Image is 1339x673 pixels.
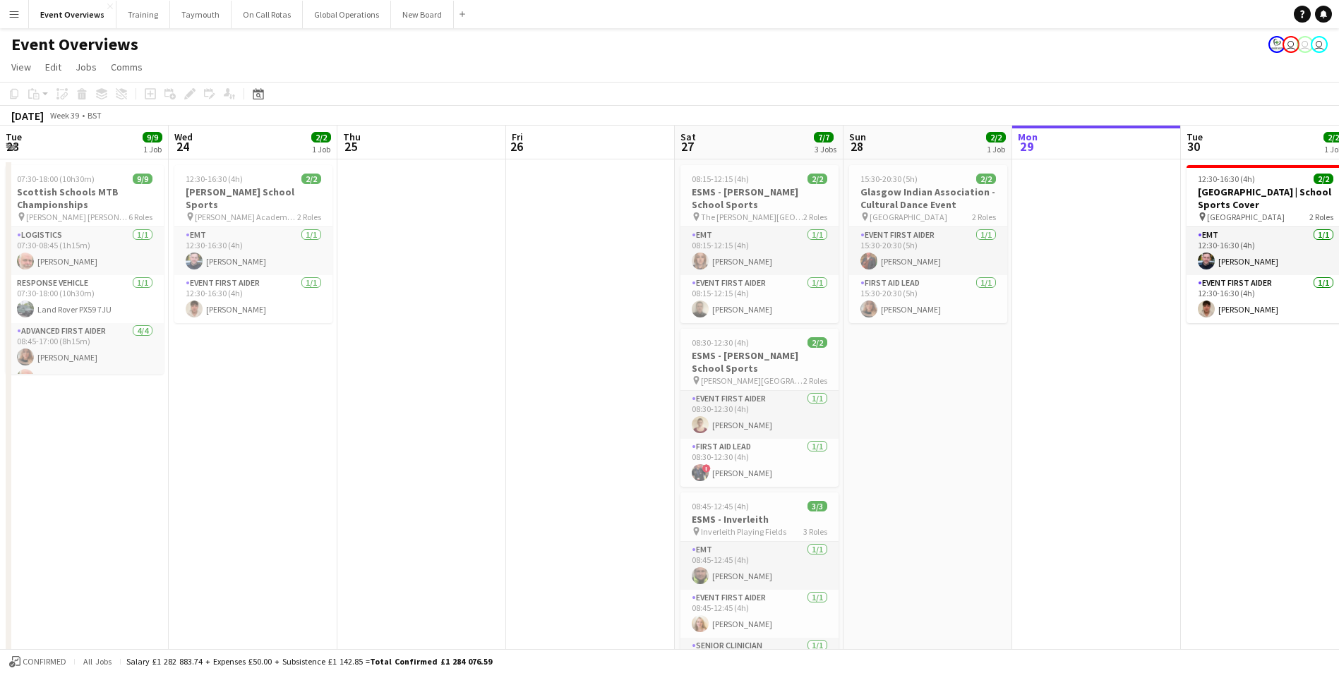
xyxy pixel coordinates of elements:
span: Confirmed [23,657,66,667]
span: 3 Roles [803,526,827,537]
span: 29 [1016,138,1038,154]
app-card-role: Event First Aider1/112:30-16:30 (4h)[PERSON_NAME] [174,275,332,323]
div: [DATE] [11,109,44,123]
span: 2 Roles [803,212,827,222]
span: Mon [1018,131,1038,143]
span: Comms [111,61,143,73]
app-card-role: EMT1/108:15-12:15 (4h)[PERSON_NAME] [680,227,839,275]
h3: Scottish Schools MTB Championships [6,186,164,211]
app-card-role: First Aid Lead1/115:30-20:30 (5h)[PERSON_NAME] [849,275,1007,323]
div: 1 Job [987,144,1005,154]
span: Jobs [76,61,97,73]
h3: ESMS - [PERSON_NAME] School Sports [680,349,839,375]
app-card-role: Event First Aider1/108:45-12:45 (4h)[PERSON_NAME] [680,590,839,638]
app-user-avatar: Operations Team [1297,36,1314,53]
span: [PERSON_NAME] [PERSON_NAME] [26,212,128,222]
span: The [PERSON_NAME][GEOGRAPHIC_DATA] [701,212,803,222]
a: Comms [105,58,148,76]
a: Edit [40,58,67,76]
app-job-card: 07:30-18:00 (10h30m)9/9Scottish Schools MTB Championships [PERSON_NAME] [PERSON_NAME]6 RolesLogis... [6,165,164,374]
span: Tue [1187,131,1203,143]
app-job-card: 15:30-20:30 (5h)2/2Glasgow Indian Association - Cultural Dance Event [GEOGRAPHIC_DATA]2 RolesEven... [849,165,1007,323]
span: View [11,61,31,73]
span: 2 Roles [803,375,827,386]
button: On Call Rotas [232,1,303,28]
app-card-role: Logistics1/107:30-08:45 (1h15m)[PERSON_NAME] [6,227,164,275]
span: Wed [174,131,193,143]
app-user-avatar: Operations Team [1311,36,1328,53]
app-card-role: EMT1/108:45-12:45 (4h)[PERSON_NAME] [680,542,839,590]
span: 9/9 [133,174,152,184]
span: Sat [680,131,696,143]
span: 08:45-12:45 (4h) [692,501,749,511]
span: Total Confirmed £1 284 076.59 [370,656,492,667]
span: 26 [510,138,523,154]
app-user-avatar: Operations Team [1283,36,1299,53]
button: Training [116,1,170,28]
a: Jobs [70,58,102,76]
app-card-role: Response Vehicle1/107:30-18:00 (10h30m)Land Rover PX59 7JU [6,275,164,323]
h3: Glasgow Indian Association - Cultural Dance Event [849,186,1007,211]
span: 6 Roles [128,212,152,222]
app-card-role: Event First Aider1/108:30-12:30 (4h)[PERSON_NAME] [680,391,839,439]
span: Inverleith Playing Fields [701,526,786,537]
span: 08:30-12:30 (4h) [692,337,749,348]
span: [GEOGRAPHIC_DATA] [1207,212,1285,222]
span: 24 [172,138,193,154]
app-card-role: First Aid Lead1/108:30-12:30 (4h)![PERSON_NAME] [680,439,839,487]
app-card-role: EMT1/112:30-16:30 (4h)[PERSON_NAME] [174,227,332,275]
span: 27 [678,138,696,154]
span: 2/2 [807,337,827,348]
span: Edit [45,61,61,73]
span: 07:30-18:00 (10h30m) [17,174,95,184]
div: BST [88,110,102,121]
app-user-avatar: Operations Manager [1268,36,1285,53]
span: 2 Roles [972,212,996,222]
span: [PERSON_NAME] Academy Playing Fields [195,212,297,222]
h3: ESMS - [PERSON_NAME] School Sports [680,186,839,211]
span: 12:30-16:30 (4h) [186,174,243,184]
h1: Event Overviews [11,34,138,55]
span: 2/2 [301,174,321,184]
button: Taymouth [170,1,232,28]
span: Sun [849,131,866,143]
div: 3 Jobs [815,144,836,154]
span: 2 Roles [297,212,321,222]
h3: [PERSON_NAME] School Sports [174,186,332,211]
button: New Board [391,1,454,28]
button: Confirmed [7,654,68,669]
div: 1 Job [312,144,330,154]
div: 1 Job [143,144,162,154]
span: Thu [343,131,361,143]
span: ! [702,464,711,473]
button: Event Overviews [29,1,116,28]
h3: ESMS - Inverleith [680,513,839,526]
span: Tue [6,131,22,143]
app-card-role: Advanced First Aider4/408:45-17:00 (8h15m)[PERSON_NAME][PERSON_NAME] [6,323,164,432]
span: 7/7 [814,132,834,143]
span: 9/9 [143,132,162,143]
app-card-role: Event First Aider1/115:30-20:30 (5h)[PERSON_NAME] [849,227,1007,275]
span: 2/2 [311,132,331,143]
app-job-card: 12:30-16:30 (4h)2/2[PERSON_NAME] School Sports [PERSON_NAME] Academy Playing Fields2 RolesEMT1/11... [174,165,332,323]
app-job-card: 08:15-12:15 (4h)2/2ESMS - [PERSON_NAME] School Sports The [PERSON_NAME][GEOGRAPHIC_DATA]2 RolesEM... [680,165,839,323]
span: 28 [847,138,866,154]
span: 25 [341,138,361,154]
span: 23 [4,138,22,154]
span: 12:30-16:30 (4h) [1198,174,1255,184]
div: Salary £1 282 883.74 + Expenses £50.00 + Subsistence £1 142.85 = [126,656,492,667]
span: 2/2 [807,174,827,184]
span: 2/2 [1314,174,1333,184]
app-job-card: 08:30-12:30 (4h)2/2ESMS - [PERSON_NAME] School Sports [PERSON_NAME][GEOGRAPHIC_DATA]2 RolesEvent ... [680,329,839,487]
span: [GEOGRAPHIC_DATA] [870,212,947,222]
span: 2 Roles [1309,212,1333,222]
span: 3/3 [807,501,827,511]
span: 2/2 [976,174,996,184]
button: Global Operations [303,1,391,28]
a: View [6,58,37,76]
